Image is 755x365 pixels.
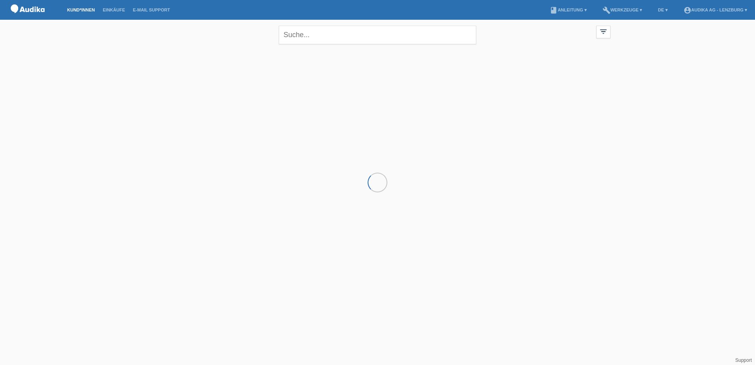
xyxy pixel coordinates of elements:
input: Suche... [279,26,476,44]
i: book [550,6,558,14]
i: account_circle [684,6,691,14]
a: bookAnleitung ▾ [546,8,590,12]
a: Support [735,357,752,363]
a: POS — MF Group [8,15,47,21]
a: Kund*innen [63,8,99,12]
a: E-Mail Support [129,8,174,12]
a: buildWerkzeuge ▾ [599,8,646,12]
a: Einkäufe [99,8,129,12]
a: DE ▾ [654,8,671,12]
a: account_circleAudika AG - Lenzburg ▾ [680,8,751,12]
i: build [603,6,610,14]
i: filter_list [599,27,608,36]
